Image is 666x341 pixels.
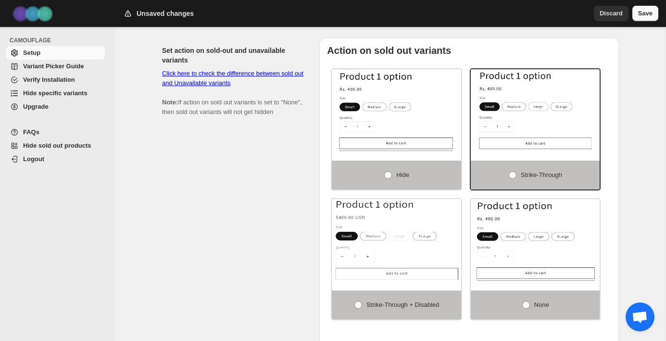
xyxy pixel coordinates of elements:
img: Hide [332,69,461,151]
h2: Unsaved changes [137,9,194,18]
span: Setup [23,49,40,56]
a: Hide sold out products [6,139,105,152]
div: Open chat [626,303,654,331]
span: Verify Installation [23,76,75,83]
a: Upgrade [6,100,105,114]
span: Save [638,9,653,18]
a: Logout [6,152,105,166]
a: Setup [6,46,105,60]
b: Note: [162,99,178,106]
span: FAQs [23,128,39,136]
span: Hide specific variants [23,89,88,97]
span: Hide sold out products [23,142,91,149]
img: Strike-through [471,69,600,151]
span: If action on sold out variants is set to "None", then sold out variants will not get hidden [162,70,303,115]
span: Discard [600,9,623,18]
b: Action on sold out variants [327,45,451,56]
span: Logout [23,155,44,163]
button: Save [632,6,658,21]
h2: Set action on sold-out and unavailable variants [162,46,304,65]
button: Discard [594,6,628,21]
span: Strike-through [521,171,562,178]
a: Hide specific variants [6,87,105,100]
a: Variant Picker Guide [6,60,105,73]
span: Strike-through + Disabled [366,301,439,308]
span: Hide [396,171,409,178]
span: None [534,301,549,308]
span: Upgrade [23,103,49,110]
span: CAMOUFLAGE [10,37,109,44]
img: Strike-through + Disabled [332,199,461,281]
a: FAQs [6,126,105,139]
span: Variant Picker Guide [23,63,84,70]
a: Verify Installation [6,73,105,87]
a: Click here to check the difference between sold out and Unavailable variants [162,70,303,87]
img: None [471,199,600,281]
